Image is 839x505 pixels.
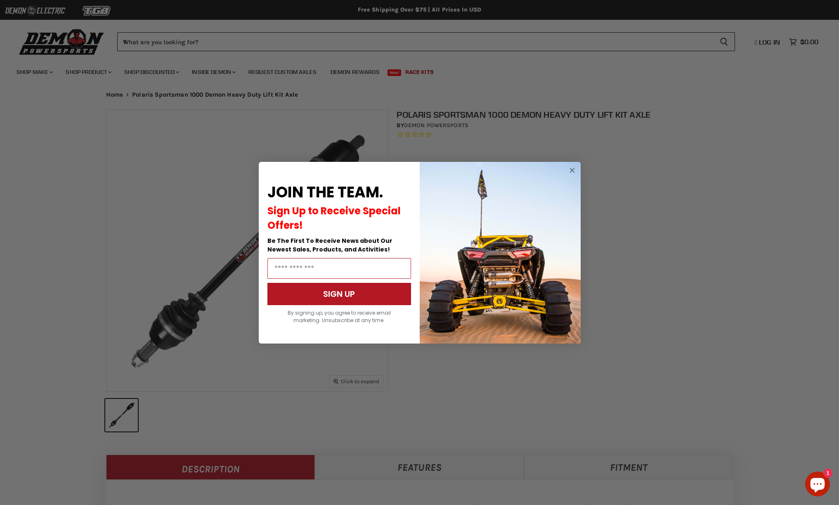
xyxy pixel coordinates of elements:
[267,283,411,305] button: SIGN UP
[420,162,581,344] img: a9095488-b6e7-41ba-879d-588abfab540b.jpeg
[567,165,577,175] button: Close dialog
[267,258,411,279] input: Email Address
[288,309,391,324] span: By signing up, you agree to receive email marketing. Unsubscribe at any time.
[267,204,401,232] span: Sign Up to Receive Special Offers!
[267,237,392,254] span: Be The First To Receive News about Our Newest Sales, Products, and Activities!
[267,182,383,203] span: JOIN THE TEAM.
[803,472,832,498] inbox-online-store-chat: Shopify online store chat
